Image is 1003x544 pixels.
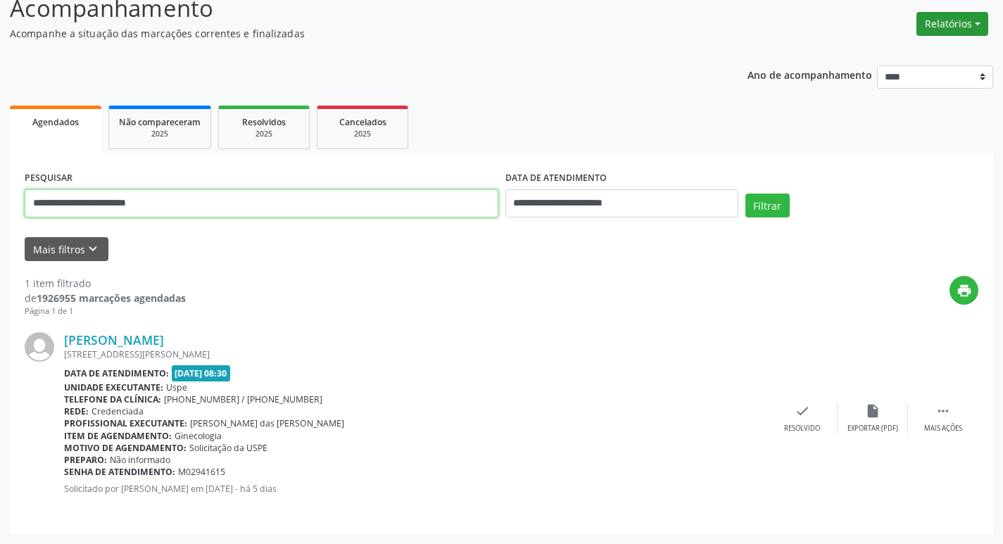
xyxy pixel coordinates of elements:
[25,167,72,189] label: PESQUISAR
[64,466,175,478] b: Senha de atendimento:
[242,116,286,128] span: Resolvidos
[32,116,79,128] span: Agendados
[64,483,767,495] p: Solicitado por [PERSON_NAME] em [DATE] - há 5 dias
[64,367,169,379] b: Data de atendimento:
[92,405,144,417] span: Credenciada
[784,424,820,434] div: Resolvido
[85,241,101,257] i: keyboard_arrow_down
[229,129,299,139] div: 2025
[25,291,186,305] div: de
[64,381,163,393] b: Unidade executante:
[327,129,398,139] div: 2025
[64,348,767,360] div: [STREET_ADDRESS][PERSON_NAME]
[119,116,201,128] span: Não compareceram
[25,237,108,262] button: Mais filtroskeyboard_arrow_down
[175,430,222,442] span: Ginecologia
[164,393,322,405] span: [PHONE_NUMBER] / [PHONE_NUMBER]
[166,381,187,393] span: Uspe
[189,442,267,454] span: Solicitação da USPE
[10,26,698,41] p: Acompanhe a situação das marcações correntes e finalizadas
[178,466,225,478] span: M02941615
[64,332,164,348] a: [PERSON_NAME]
[64,393,161,405] b: Telefone da clínica:
[339,116,386,128] span: Cancelados
[847,424,898,434] div: Exportar (PDF)
[110,454,170,466] span: Não informado
[865,403,881,419] i: insert_drive_file
[64,405,89,417] b: Rede:
[119,129,201,139] div: 2025
[25,332,54,362] img: img
[25,276,186,291] div: 1 item filtrado
[957,283,972,298] i: print
[950,276,978,305] button: print
[64,454,107,466] b: Preparo:
[64,430,172,442] b: Item de agendamento:
[37,291,186,305] strong: 1926955 marcações agendadas
[172,365,231,381] span: [DATE] 08:30
[745,194,790,217] button: Filtrar
[747,65,872,83] p: Ano de acompanhamento
[64,417,187,429] b: Profissional executante:
[190,417,344,429] span: [PERSON_NAME] das [PERSON_NAME]
[935,403,951,419] i: 
[505,167,607,189] label: DATA DE ATENDIMENTO
[795,403,810,419] i: check
[64,442,187,454] b: Motivo de agendamento:
[916,12,988,36] button: Relatórios
[25,305,186,317] div: Página 1 de 1
[924,424,962,434] div: Mais ações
